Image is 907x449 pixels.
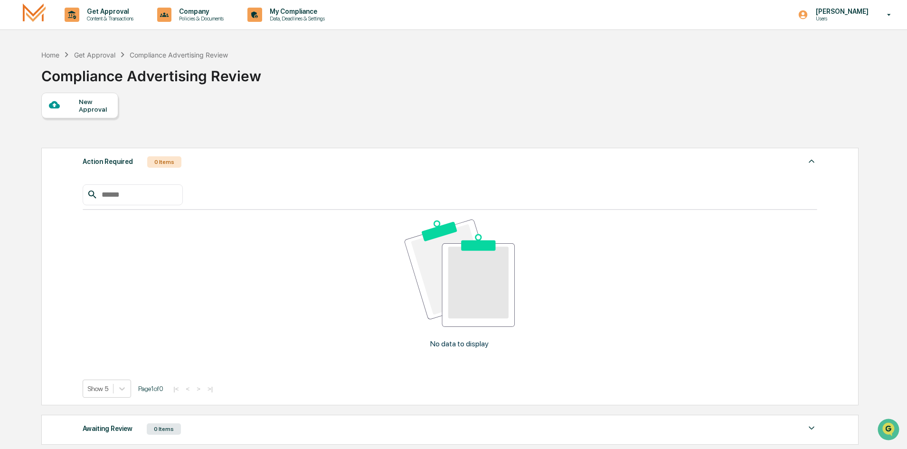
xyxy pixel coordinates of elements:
div: 🔎 [9,139,17,146]
img: caret [806,422,817,434]
p: How can we help? [9,20,173,35]
button: >| [205,385,216,393]
span: Data Lookup [19,138,60,147]
button: |< [170,385,181,393]
div: Awaiting Review [83,422,132,435]
div: We're available if you need us! [32,82,120,90]
div: Get Approval [74,51,115,59]
iframe: Open customer support [877,418,902,443]
img: No data [405,220,515,327]
p: Content & Transactions [79,15,138,22]
span: Pylon [94,161,115,168]
p: My Compliance [262,8,330,15]
button: > [194,385,203,393]
div: New Approval [79,98,111,113]
div: Start new chat [32,73,156,82]
div: 🖐️ [9,121,17,128]
button: < [183,385,192,393]
p: Policies & Documents [171,15,228,22]
span: Page 1 of 0 [138,385,163,392]
img: caret [806,155,817,167]
div: 🗄️ [69,121,76,128]
div: 0 Items [147,423,181,435]
a: 🔎Data Lookup [6,134,64,151]
span: Attestations [78,120,118,129]
div: Action Required [83,155,133,168]
div: Compliance Advertising Review [130,51,228,59]
button: Start new chat [161,76,173,87]
img: 1746055101610-c473b297-6a78-478c-a979-82029cc54cd1 [9,73,27,90]
a: Powered byPylon [67,161,115,168]
p: Users [808,15,873,22]
p: No data to display [430,339,489,348]
div: Compliance Advertising Review [41,60,261,85]
a: 🖐️Preclearance [6,116,65,133]
div: 0 Items [147,156,181,168]
p: Get Approval [79,8,138,15]
div: Home [41,51,59,59]
a: 🗄️Attestations [65,116,122,133]
span: Preclearance [19,120,61,129]
img: logo [23,3,46,26]
p: Company [171,8,228,15]
p: [PERSON_NAME] [808,8,873,15]
p: Data, Deadlines & Settings [262,15,330,22]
